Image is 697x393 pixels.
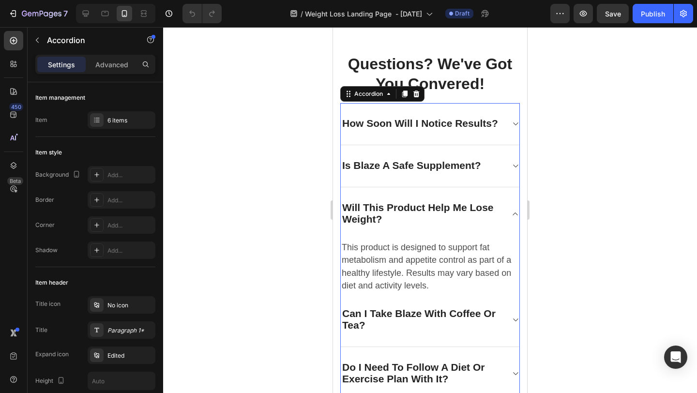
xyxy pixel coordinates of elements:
div: Background [35,168,82,181]
div: Edited [107,351,153,360]
div: Paragraph 1* [107,326,153,335]
div: Title [35,326,47,334]
div: Expand icon [35,350,69,359]
p: Accordion [47,34,129,46]
p: 7 [63,8,68,19]
p: Settings [48,60,75,70]
div: Publish [641,9,665,19]
button: Save [597,4,629,23]
div: Shadow [35,246,58,255]
div: Undo/Redo [182,4,222,23]
div: Corner [35,221,55,229]
div: Add... [107,196,153,205]
span: Save [605,10,621,18]
div: Item style [35,148,62,157]
div: 6 items [107,116,153,125]
input: Auto [88,372,155,390]
div: Title icon [35,300,61,308]
button: 7 [4,4,72,23]
div: No icon [107,301,153,310]
div: Beta [7,177,23,185]
span: Weight Loss Landing Page - [DATE] [305,9,422,19]
iframe: Design area [333,27,527,393]
div: Item header [35,278,68,287]
div: Item management [35,93,85,102]
p: Advanced [95,60,128,70]
div: Add... [107,171,153,180]
div: Item [35,116,47,124]
span: / [301,9,303,19]
div: Height [35,375,67,388]
span: Draft [455,9,470,18]
div: Add... [107,221,153,230]
div: 450 [9,103,23,111]
div: Border [35,196,54,204]
div: Add... [107,246,153,255]
button: Publish [633,4,673,23]
div: Open Intercom Messenger [664,346,687,369]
